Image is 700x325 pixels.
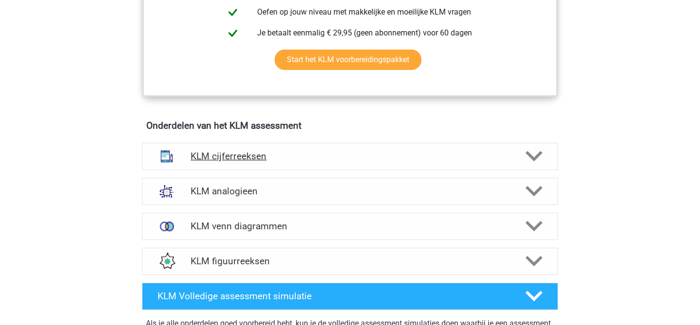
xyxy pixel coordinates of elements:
[146,120,554,131] h4: Onderdelen van het KLM assessment
[191,151,509,162] h4: KLM cijferreeksen
[154,179,179,204] img: analogieen
[154,214,179,239] img: venn diagrammen
[275,50,421,70] a: Start het KLM voorbereidingspakket
[154,144,179,169] img: cijferreeksen
[154,249,179,274] img: figuurreeksen
[138,178,562,205] a: analogieen KLM analogieen
[191,221,509,232] h4: KLM venn diagrammen
[157,291,509,302] h4: KLM Volledige assessment simulatie
[191,186,509,197] h4: KLM analogieen
[138,143,562,170] a: cijferreeksen KLM cijferreeksen
[191,256,509,267] h4: KLM figuurreeksen
[138,248,562,275] a: figuurreeksen KLM figuurreeksen
[138,213,562,240] a: venn diagrammen KLM venn diagrammen
[138,283,562,310] a: KLM Volledige assessment simulatie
